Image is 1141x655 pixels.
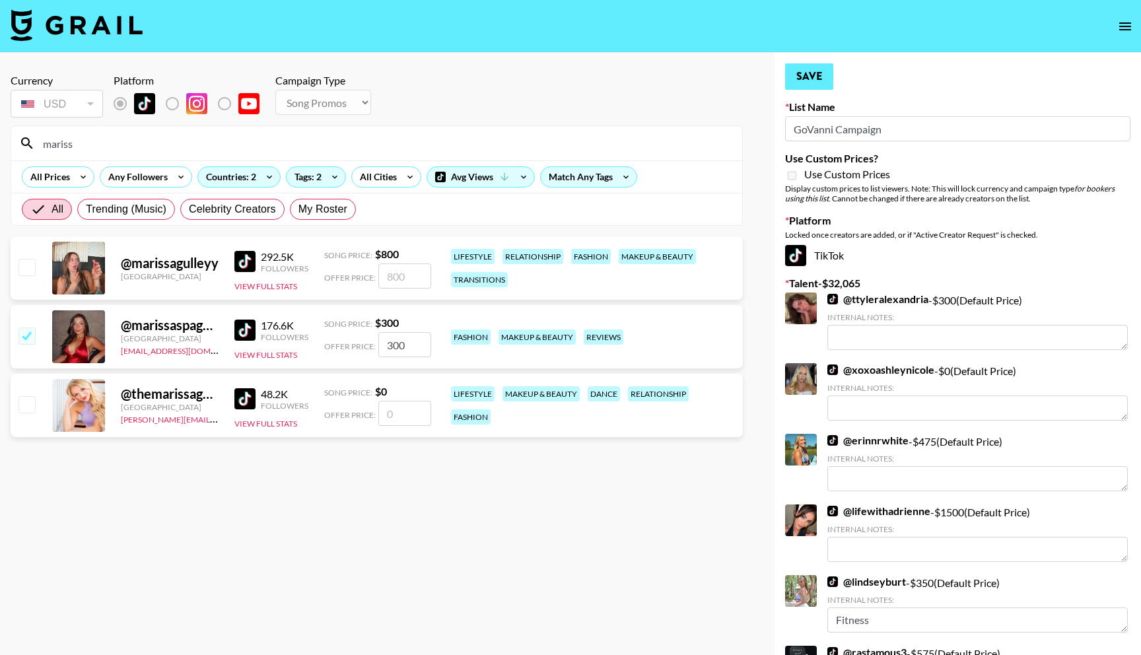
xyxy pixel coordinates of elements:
[234,281,297,291] button: View Full Stats
[234,350,297,360] button: View Full Stats
[186,93,207,114] img: Instagram
[785,184,1115,203] em: for bookers using this list
[324,341,376,351] span: Offer Price:
[451,272,508,287] div: transitions
[121,386,219,402] div: @ themarissagarrison
[827,506,838,516] img: TikTok
[134,93,155,114] img: TikTok
[11,87,103,120] div: Remove selected talent to change your currency
[324,319,372,329] span: Song Price:
[827,434,1128,491] div: - $ 475 (Default Price)
[114,74,270,87] div: Platform
[275,74,371,87] div: Campaign Type
[261,388,308,401] div: 48.2K
[198,167,280,187] div: Countries: 2
[298,201,347,217] span: My Roster
[827,435,838,446] img: TikTok
[827,364,838,375] img: TikTok
[234,388,256,409] img: TikTok
[588,386,620,401] div: dance
[804,168,890,181] span: Use Custom Prices
[324,250,372,260] span: Song Price:
[785,245,806,266] img: TikTok
[13,92,100,116] div: USD
[121,333,219,343] div: [GEOGRAPHIC_DATA]
[1112,13,1138,40] button: open drawer
[785,184,1130,203] div: Display custom prices to list viewers. Note: This will lock currency and campaign type . Cannot b...
[261,332,308,342] div: Followers
[324,410,376,420] span: Offer Price:
[451,386,495,401] div: lifestyle
[378,263,431,289] input: 800
[827,607,1128,633] textarea: Fitness
[451,329,491,345] div: fashion
[114,90,270,118] div: List locked to TikTok.
[827,575,906,588] a: @lindseyburt
[827,524,1128,534] div: Internal Notes:
[827,454,1128,464] div: Internal Notes:
[827,595,1128,605] div: Internal Notes:
[189,201,276,217] span: Celebrity Creators
[785,152,1130,165] label: Use Custom Prices?
[785,63,833,90] button: Save
[261,401,308,411] div: Followers
[375,385,387,397] strong: $ 0
[827,504,930,518] a: @lifewithadrienne
[785,277,1130,290] label: Talent - $ 32,065
[827,576,838,587] img: TikTok
[785,100,1130,114] label: List Name
[451,409,491,425] div: fashion
[827,434,909,447] a: @erinnrwhite
[427,167,534,187] div: Avg Views
[11,74,103,87] div: Currency
[352,167,399,187] div: All Cities
[375,248,399,260] strong: $ 800
[785,230,1130,240] div: Locked once creators are added, or if "Active Creator Request" is checked.
[52,201,63,217] span: All
[375,316,399,329] strong: $ 300
[785,214,1130,227] label: Platform
[451,249,495,264] div: lifestyle
[324,388,372,397] span: Song Price:
[121,343,254,356] a: [EMAIL_ADDRESS][DOMAIN_NAME]
[121,271,219,281] div: [GEOGRAPHIC_DATA]
[121,412,379,425] a: [PERSON_NAME][EMAIL_ADDRESS][PERSON_NAME][DOMAIN_NAME]
[827,293,1128,350] div: - $ 300 (Default Price)
[121,255,219,271] div: @ marissagulleyy
[619,249,696,264] div: makeup & beauty
[234,251,256,272] img: TikTok
[827,363,934,376] a: @xoxoashleynicole
[378,401,431,426] input: 0
[234,419,297,429] button: View Full Stats
[827,383,1128,393] div: Internal Notes:
[22,167,73,187] div: All Prices
[287,167,345,187] div: Tags: 2
[121,317,219,333] div: @ marissaspagnoli
[261,250,308,263] div: 292.5K
[35,133,734,154] input: Search by User Name
[324,273,376,283] span: Offer Price:
[571,249,611,264] div: fashion
[121,402,219,412] div: [GEOGRAPHIC_DATA]
[541,167,637,187] div: Match Any Tags
[238,93,259,114] img: YouTube
[827,363,1128,421] div: - $ 0 (Default Price)
[827,504,1128,562] div: - $ 1500 (Default Price)
[234,320,256,341] img: TikTok
[827,575,1128,633] div: - $ 350 (Default Price)
[827,293,928,306] a: @ttyleralexandria
[827,312,1128,322] div: Internal Notes:
[502,386,580,401] div: makeup & beauty
[785,245,1130,266] div: TikTok
[499,329,576,345] div: makeup & beauty
[261,263,308,273] div: Followers
[100,167,170,187] div: Any Followers
[827,294,838,304] img: TikTok
[502,249,563,264] div: relationship
[261,319,308,332] div: 176.6K
[378,332,431,357] input: 300
[584,329,623,345] div: reviews
[86,201,166,217] span: Trending (Music)
[628,386,689,401] div: relationship
[11,9,143,41] img: Grail Talent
